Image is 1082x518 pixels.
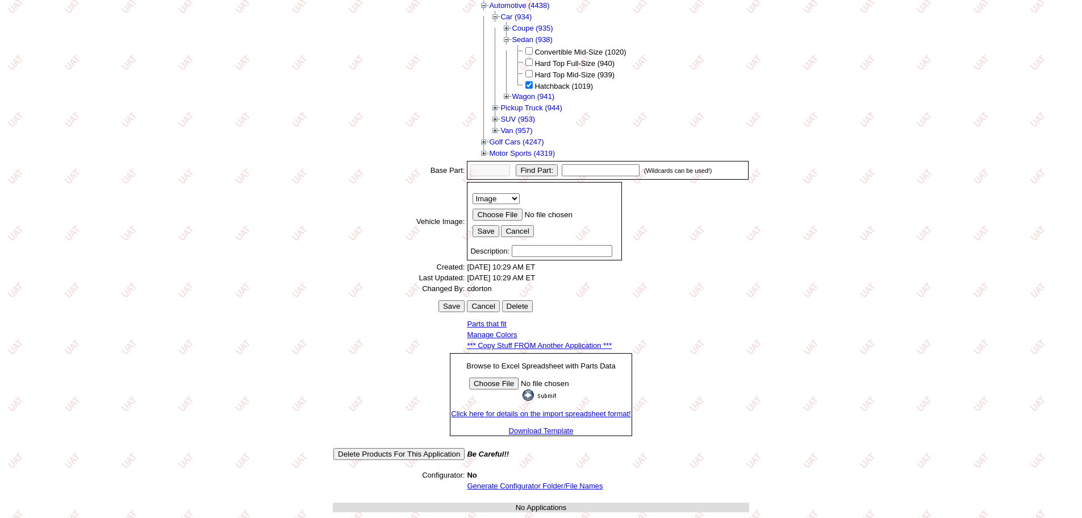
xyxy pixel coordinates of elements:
a: SUV (953) [500,115,535,123]
a: Automotive (4438) [489,1,549,10]
a: Download Template [509,426,574,435]
span: Convertible Mid-Size (1020) [534,48,626,56]
input: Cancel [467,300,500,312]
img: Expand Pickup Truck (944) [490,102,500,113]
a: *** Copy Stuff FROM Another Application *** [467,341,612,350]
td: Vehicle Image: [333,181,465,261]
span: cdorton [467,284,491,293]
a: Golf Cars (4247) [489,138,544,146]
td: Base Part: [333,160,465,180]
small: (Wildcards can be used!) [644,167,712,174]
input: Submit [523,389,559,401]
img: Expand SUV (953) [490,113,500,125]
a: Manage Colors [467,330,517,339]
a: Sedan (938) [512,35,553,44]
span: No [467,471,477,479]
span: Hard Top Mid-Size (939) [534,71,615,79]
input: Find Part: [516,164,558,176]
span: Hard Top Full-Size (940) [534,59,615,68]
span: Description: [470,247,509,255]
span: Hatchback (1019) [534,82,593,90]
a: Motor Sports (4319) [489,149,555,158]
td: Created: [333,262,465,272]
td: Changed By: [333,284,465,293]
img: Expand Wagon (941) [501,90,512,102]
a: Van (957) [500,126,532,135]
a: Coupe (935) [512,24,553,32]
img: Expand Motor Sports (4319) [478,147,489,159]
td: Configurator: [333,462,465,480]
a: Click here for details on the import spreadsheet format! [451,409,630,418]
span: [DATE] 10:29 AM ET [467,273,535,282]
img: Expand Coupe (935) [501,22,512,34]
img: Collapse Sedan (938) [501,34,512,45]
input: Cancel [501,225,534,237]
input: Be careful! Delete cannot be un-done! [502,300,533,312]
span: [DATE] 10:29 AM ET [467,263,535,271]
a: Generate Configurator Folder/File Names [467,482,603,490]
a: Parts that fit [467,320,506,328]
img: Expand Van (957) [490,125,500,136]
input: Save [473,225,499,237]
a: Wagon (941) [512,92,554,101]
img: Collapse Car (934) [490,11,500,22]
img: Expand Golf Cars (4247) [478,136,489,147]
td: Last Updated: [333,273,465,283]
a: Pickup Truck (944) [500,103,562,112]
td: No Applications [333,503,749,512]
p: Browse to Excel Spreadsheet with Parts Data [451,362,630,370]
input: Save [438,300,465,312]
i: Be Careful!! [467,450,509,458]
input: Delete Products For This Application [333,448,465,460]
a: Car (934) [500,13,532,21]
